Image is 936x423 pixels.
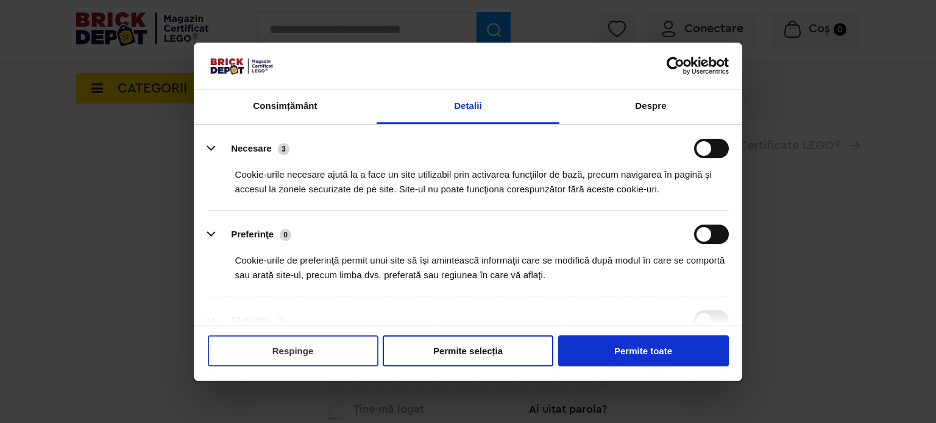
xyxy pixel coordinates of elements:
label: Preferinţe [231,229,274,239]
div: Cookie-urile necesare ajută la a face un site utilizabil prin activarea funcţiilor de bază, precu... [208,158,729,197]
button: Statistici (2) [208,310,295,330]
img: siglă [208,56,275,75]
label: Statistici [231,315,269,325]
button: Permite selecția [383,335,553,366]
button: Necesare (3) [208,139,297,158]
span: 2 [275,315,287,327]
a: Detalii [377,89,559,124]
a: Usercentrics Cookiebot - opens in a new window [622,57,729,75]
span: 0 [280,229,291,241]
div: Cookie-urile de preferinţă permit unui site să îşi amintească informaţii care se modifică după mo... [208,244,729,282]
button: Preferinţe (0) [208,225,299,244]
a: Despre [559,89,742,124]
label: Necesare [231,143,272,153]
span: 3 [278,143,289,155]
button: Permite toate [558,335,729,366]
a: Consimțământ [194,89,377,124]
button: Respinge [208,335,378,366]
